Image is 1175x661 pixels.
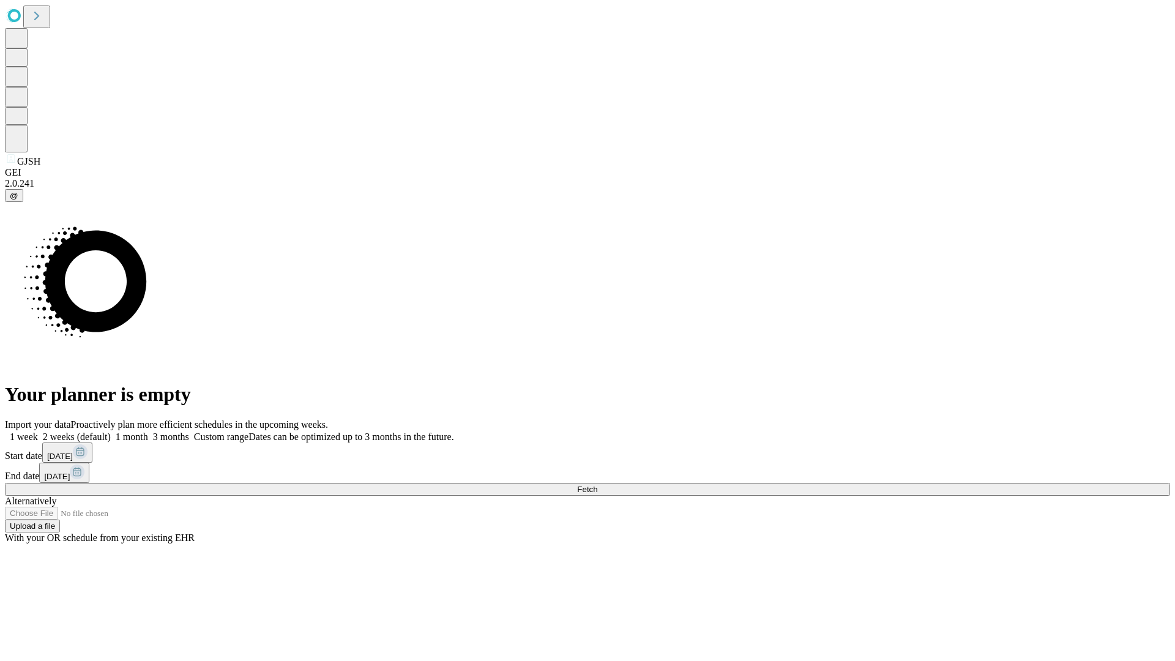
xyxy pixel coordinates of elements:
button: Fetch [5,483,1170,496]
button: @ [5,189,23,202]
span: 1 month [116,431,148,442]
div: End date [5,463,1170,483]
h1: Your planner is empty [5,383,1170,406]
span: [DATE] [44,472,70,481]
button: Upload a file [5,520,60,532]
span: 3 months [153,431,189,442]
div: GEI [5,167,1170,178]
span: Import your data [5,419,71,430]
span: With your OR schedule from your existing EHR [5,532,195,543]
span: [DATE] [47,452,73,461]
span: Custom range [194,431,248,442]
span: Dates can be optimized up to 3 months in the future. [248,431,453,442]
span: Fetch [577,485,597,494]
div: Start date [5,443,1170,463]
button: [DATE] [42,443,92,463]
span: 1 week [10,431,38,442]
span: 2 weeks (default) [43,431,111,442]
span: @ [10,191,18,200]
div: 2.0.241 [5,178,1170,189]
span: Alternatively [5,496,56,506]
span: Proactively plan more efficient schedules in the upcoming weeks. [71,419,328,430]
span: GJSH [17,156,40,166]
button: [DATE] [39,463,89,483]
